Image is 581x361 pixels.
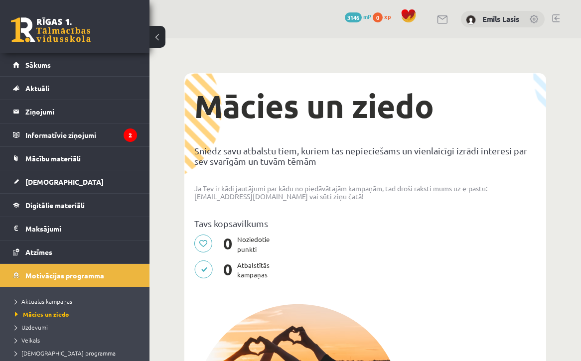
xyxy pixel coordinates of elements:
span: Digitālie materiāli [25,201,85,210]
p: Noziedotie punkti [194,235,276,254]
span: Mācību materiāli [25,154,81,163]
span: Aktuāli [25,84,49,93]
legend: Informatīvie ziņojumi [25,123,137,146]
img: Emīls Lasis [466,15,476,25]
span: Sākums [25,60,51,69]
a: Veikals [15,336,140,345]
span: 0 [218,260,237,280]
a: Emīls Lasis [482,14,519,24]
span: Motivācijas programma [25,271,104,280]
span: Uzdevumi [15,323,48,331]
legend: Maksājumi [25,217,137,240]
a: Maksājumi [13,217,137,240]
legend: Ziņojumi [25,100,137,123]
a: Atzīmes [13,241,137,263]
a: Mācies un ziedo [15,310,140,319]
a: Aktuālās kampaņas [15,297,140,306]
a: Uzdevumi [15,323,140,332]
a: Digitālie materiāli [13,194,137,217]
span: [DEMOGRAPHIC_DATA] programma [15,349,116,357]
span: 0 [218,235,237,254]
span: Aktuālās kampaņas [15,297,72,305]
span: xp [384,12,391,20]
span: 0 [373,12,383,22]
span: Atzīmes [25,247,52,256]
span: [DEMOGRAPHIC_DATA] [25,177,104,186]
a: Rīgas 1. Tālmācības vidusskola [11,17,91,42]
a: 0 xp [373,12,396,20]
a: Mācību materiāli [13,147,137,170]
span: mP [363,12,371,20]
span: 3146 [345,12,362,22]
p: Ja Tev ir kādi jautājumi par kādu no piedāvātajām kampaņām, tad droši raksti mums uz e-pastu: [EM... [194,184,536,200]
span: Veikals [15,336,40,344]
a: [DEMOGRAPHIC_DATA] programma [15,349,140,358]
a: Sākums [13,53,137,76]
p: Atbalstītās kampaņas [194,260,276,280]
a: Motivācijas programma [13,264,137,287]
p: Sniedz savu atbalstu tiem, kuriem tas nepieciešams un vienlaicīgi izrādi interesi par sev svarīgā... [194,145,536,166]
p: Tavs kopsavilkums [194,218,536,229]
a: 3146 mP [345,12,371,20]
span: Mācies un ziedo [15,310,69,318]
a: Aktuāli [13,77,137,100]
a: [DEMOGRAPHIC_DATA] [13,170,137,193]
i: 2 [124,128,137,142]
a: Informatīvie ziņojumi2 [13,123,137,146]
a: Ziņojumi [13,100,137,123]
h1: Mācies un ziedo [194,88,536,124]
